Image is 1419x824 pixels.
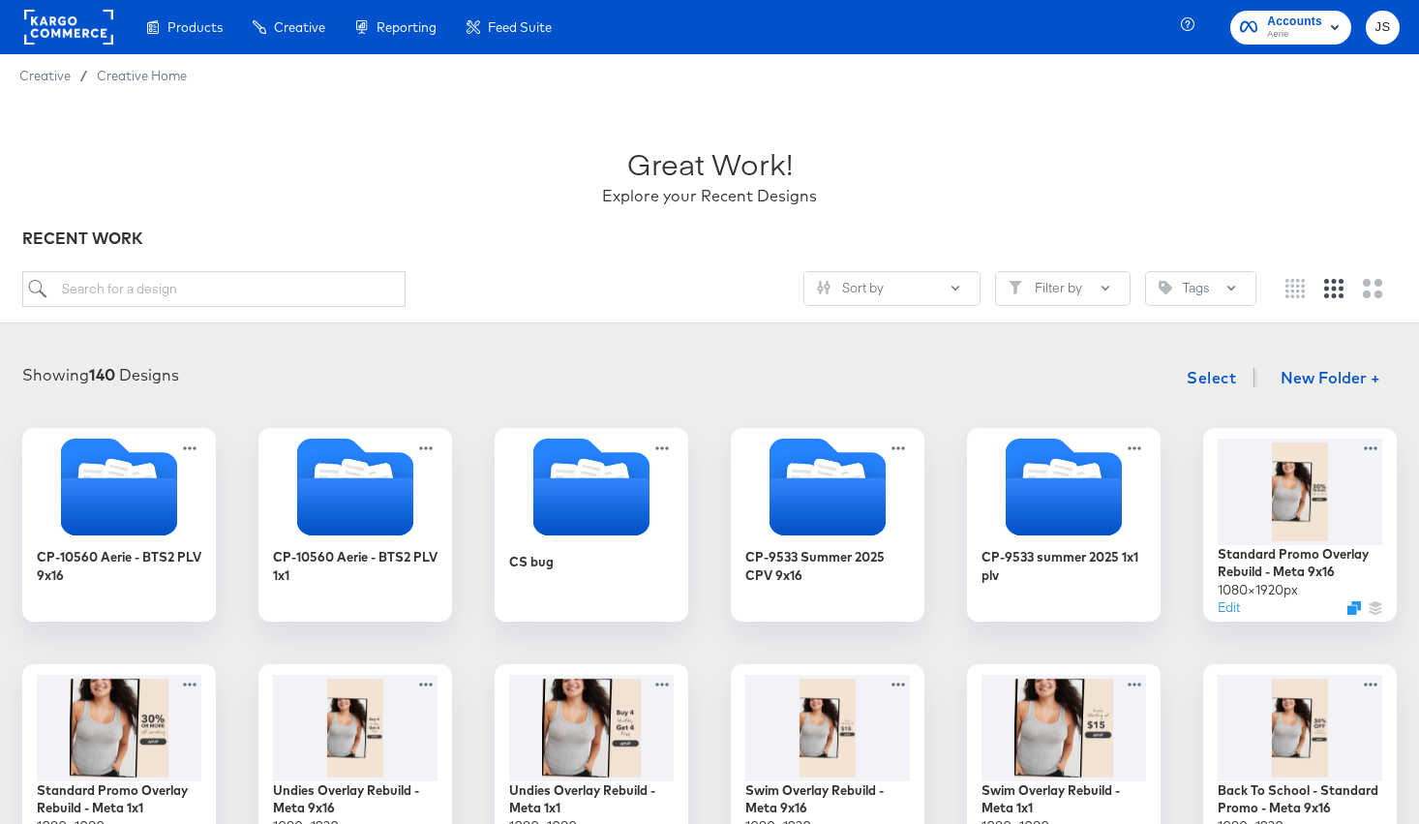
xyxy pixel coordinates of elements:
[817,281,830,294] svg: Sliders
[89,365,115,384] strong: 140
[1009,281,1022,294] svg: Filter
[274,19,325,35] span: Creative
[1159,281,1172,294] svg: Tag
[71,68,97,83] span: /
[1374,16,1392,39] span: JS
[1203,428,1397,622] div: Standard Promo Overlay Rebuild - Meta 9x161080×1920pxEditDuplicate
[981,548,1146,584] div: CP-9533 summer 2025 1x1 plv
[1347,601,1361,615] svg: Duplicate
[1267,12,1322,32] span: Accounts
[258,428,452,622] div: CP-10560 Aerie - BTS2 PLV 1x1
[745,781,910,817] div: Swim Overlay Rebuild - Meta 9x16
[1218,545,1382,581] div: Standard Promo Overlay Rebuild - Meta 9x16
[1230,11,1351,45] button: AccountsAerie
[22,228,1397,250] div: RECENT WORK
[803,271,981,306] button: SlidersSort by
[1218,581,1298,599] div: 1080 × 1920 px
[509,781,674,817] div: Undies Overlay Rebuild - Meta 1x1
[37,781,201,817] div: Standard Promo Overlay Rebuild - Meta 1x1
[1363,279,1382,298] svg: Large grid
[258,439,452,535] svg: Folder
[1218,598,1240,617] button: Edit
[731,439,924,535] svg: Folder
[509,553,554,571] div: CS bug
[22,271,406,307] input: Search for a design
[1285,279,1305,298] svg: Small grid
[745,548,910,584] div: CP-9533 Summer 2025 CPV 9x16
[1145,271,1256,306] button: TagTags
[1324,279,1344,298] svg: Medium grid
[967,439,1161,535] svg: Folder
[495,439,688,535] svg: Folder
[495,428,688,622] div: CS bug
[731,428,924,622] div: CP-9533 Summer 2025 CPV 9x16
[1366,11,1400,45] button: JS
[273,781,438,817] div: Undies Overlay Rebuild - Meta 9x16
[22,364,179,386] div: Showing Designs
[1218,781,1382,817] div: Back To School - Standard Promo - Meta 9x16
[22,428,216,622] div: CP-10560 Aerie - BTS2 PLV 9x16
[1187,364,1236,391] span: Select
[627,143,793,185] div: Great Work!
[19,68,71,83] span: Creative
[22,439,216,535] svg: Folder
[273,548,438,584] div: CP-10560 Aerie - BTS2 PLV 1x1
[97,68,187,83] a: Creative Home
[981,781,1146,817] div: Swim Overlay Rebuild - Meta 1x1
[1267,27,1322,43] span: Aerie
[1264,361,1397,398] button: New Folder +
[602,185,817,207] div: Explore your Recent Designs
[1179,358,1244,397] button: Select
[37,548,201,584] div: CP-10560 Aerie - BTS2 PLV 9x16
[488,19,552,35] span: Feed Suite
[167,19,223,35] span: Products
[995,271,1131,306] button: FilterFilter by
[377,19,437,35] span: Reporting
[967,428,1161,622] div: CP-9533 summer 2025 1x1 plv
